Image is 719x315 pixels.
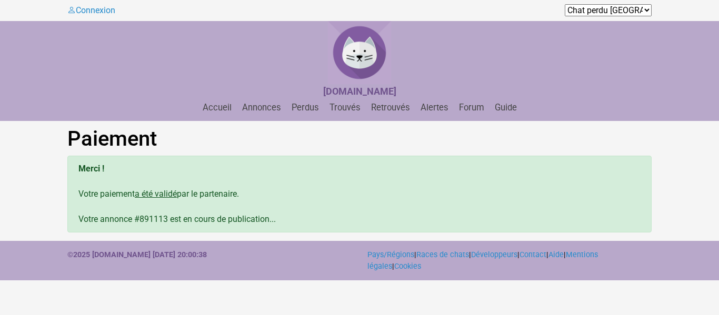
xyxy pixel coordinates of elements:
u: a été validé [135,189,177,199]
a: Mentions légales [367,250,598,271]
strong: ©2025 [DOMAIN_NAME] [DATE] 20:00:38 [67,250,207,259]
div: Votre paiement par le partenaire. Votre annonce #891113 est en cours de publication... [67,156,652,232]
a: Connexion [67,5,115,15]
a: Perdus [287,103,323,113]
a: Cookies [394,262,421,271]
a: Forum [455,103,488,113]
a: Développeurs [471,250,517,259]
h1: Paiement [67,126,652,151]
img: Chat Perdu France [328,21,391,84]
a: Alertes [416,103,453,113]
a: Retrouvés [367,103,414,113]
strong: [DOMAIN_NAME] [323,86,396,97]
a: Annonces [238,103,285,113]
a: Guide [491,103,521,113]
a: Races de chats [416,250,469,259]
a: [DOMAIN_NAME] [323,87,396,97]
a: Contact [520,250,546,259]
a: Pays/Régions [367,250,414,259]
a: Accueil [198,103,236,113]
b: Merci ! [78,164,104,174]
a: Trouvés [325,103,365,113]
div: | | | | | | [359,249,660,272]
a: Aide [548,250,564,259]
